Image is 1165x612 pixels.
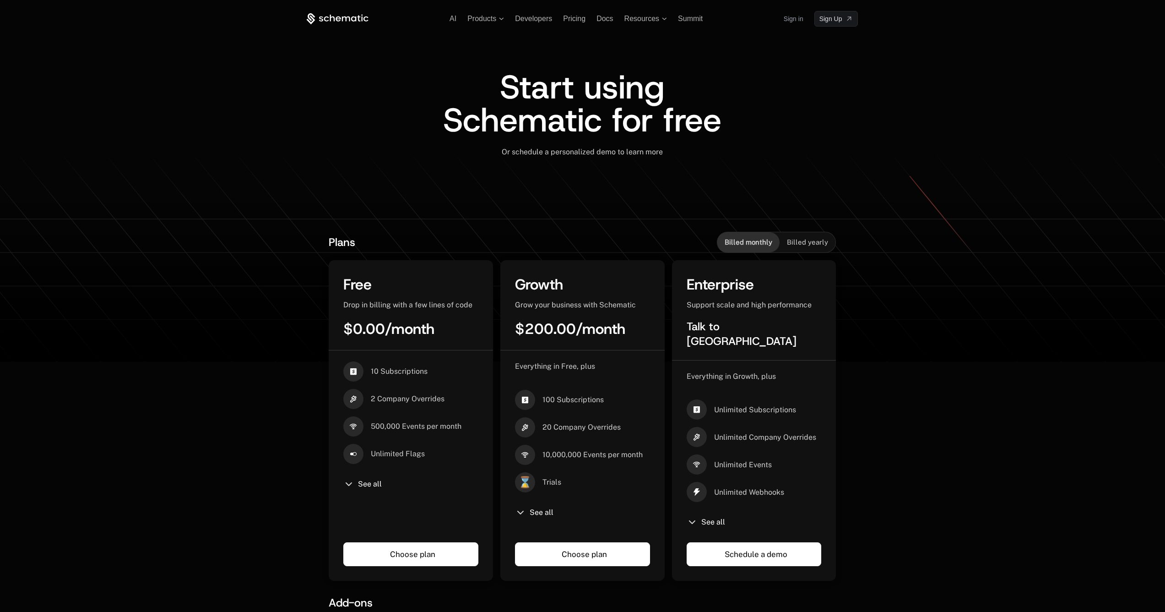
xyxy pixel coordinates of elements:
span: 100 Subscriptions [542,395,604,405]
span: Sign Up [819,14,842,23]
span: Add-ons [329,596,373,610]
span: $0.00 [343,319,385,339]
span: Start using Schematic for free [443,65,721,142]
span: / month [576,319,625,339]
span: $200.00 [515,319,576,339]
i: hammer [343,389,363,409]
span: Billed monthly [725,238,772,247]
a: Developers [515,15,552,22]
span: ⌛ [515,472,535,492]
span: See all [701,519,725,526]
span: Support scale and high performance [687,301,812,309]
span: 2 Company Overrides [371,394,444,404]
span: Grow your business with Schematic [515,301,636,309]
span: Or schedule a personalized demo to learn more [502,148,663,156]
span: / month [385,319,434,339]
span: Drop in billing with a few lines of code [343,301,472,309]
i: chevron-down [343,479,354,490]
span: Talk to [GEOGRAPHIC_DATA] [687,319,797,349]
span: Plans [329,235,355,250]
span: 20 Company Overrides [542,422,621,432]
span: Free [343,275,372,294]
a: [object Object] [814,11,858,27]
i: cashapp [343,361,363,382]
i: signal [343,416,363,437]
span: 10 Subscriptions [371,366,428,377]
span: Unlimited Webhooks [714,487,784,497]
a: Docs [596,15,613,22]
i: signal [515,445,535,465]
i: boolean-on [343,444,363,464]
span: Resources [624,15,659,23]
span: See all [358,481,382,488]
a: Summit [678,15,703,22]
span: Unlimited Subscriptions [714,405,796,415]
i: signal [687,454,707,475]
span: Unlimited Company Overrides [714,432,816,443]
span: Trials [542,477,561,487]
span: 10,000,000 Events per month [542,450,643,460]
span: Everything in Growth, plus [687,372,776,381]
span: Products [467,15,496,23]
a: Choose plan [515,542,650,566]
i: thunder [687,482,707,502]
a: Pricing [563,15,585,22]
i: chevron-down [515,507,526,518]
a: AI [450,15,456,22]
span: Enterprise [687,275,754,294]
i: chevron-down [687,517,698,528]
span: Everything in Free, plus [515,362,595,371]
a: Schedule a demo [687,542,822,566]
a: Choose plan [343,542,478,566]
span: Growth [515,275,563,294]
span: See all [530,509,553,516]
i: cashapp [687,399,707,420]
span: Billed yearly [787,238,828,247]
span: 500,000 Events per month [371,421,461,432]
i: cashapp [515,390,535,410]
i: hammer [687,427,707,447]
a: Sign in [784,11,803,26]
span: Unlimited Events [714,460,772,470]
i: hammer [515,417,535,437]
span: Unlimited Flags [371,449,425,459]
